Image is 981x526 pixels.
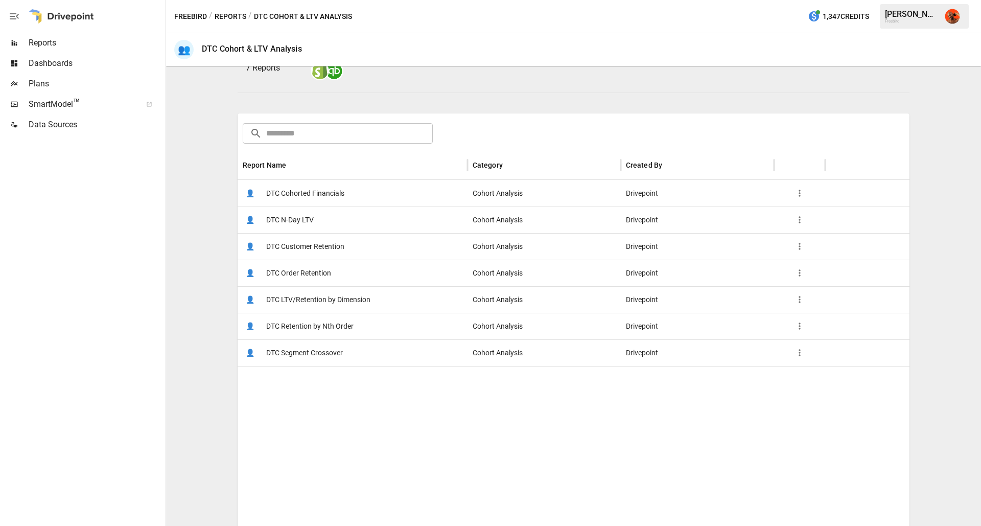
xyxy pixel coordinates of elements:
[174,10,207,23] button: Freebird
[504,158,518,172] button: Sort
[174,40,194,59] div: 👥
[209,10,213,23] div: /
[944,8,961,25] img: Joseph Barker
[215,10,246,23] button: Reports
[621,339,774,366] div: Drivepoint
[938,2,967,31] button: Joseph Barker
[621,180,774,207] div: Drivepoint
[468,313,621,339] div: Cohort Analysis
[626,161,663,169] div: Created By
[823,10,869,23] span: 1,347 Credits
[621,286,774,313] div: Drivepoint
[468,339,621,366] div: Cohort Analysis
[621,233,774,260] div: Drivepoint
[243,345,258,360] span: 👤
[243,318,258,334] span: 👤
[266,180,344,207] span: DTC Cohorted Financials
[29,78,163,90] span: Plans
[246,62,302,74] p: 7 Reports
[266,207,314,233] span: DTC N-Day LTV
[468,260,621,286] div: Cohort Analysis
[885,9,938,19] div: [PERSON_NAME]
[248,10,252,23] div: /
[29,57,163,70] span: Dashboards
[621,207,774,233] div: Drivepoint
[29,98,135,110] span: SmartModel
[29,37,163,49] span: Reports
[266,234,344,260] span: DTC Customer Retention
[266,287,370,313] span: DTC LTV/Retention by Dimension
[468,233,621,260] div: Cohort Analysis
[29,119,163,131] span: Data Sources
[663,158,678,172] button: Sort
[468,286,621,313] div: Cohort Analysis
[468,180,621,207] div: Cohort Analysis
[266,260,331,286] span: DTC Order Retention
[804,7,873,26] button: 1,347Credits
[243,239,258,254] span: 👤
[885,19,938,24] div: Freebird
[243,161,287,169] div: Report Name
[243,186,258,201] span: 👤
[621,260,774,286] div: Drivepoint
[243,265,258,281] span: 👤
[468,207,621,233] div: Cohort Analysis
[287,158,301,172] button: Sort
[202,44,302,54] div: DTC Cohort & LTV Analysis
[621,313,774,339] div: Drivepoint
[326,63,342,79] img: quickbooks
[266,313,354,339] span: DTC Retention by Nth Order
[243,292,258,307] span: 👤
[266,340,343,366] span: DTC Segment Crossover
[312,63,328,79] img: shopify
[243,212,258,227] span: 👤
[73,97,80,109] span: ™
[473,161,503,169] div: Category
